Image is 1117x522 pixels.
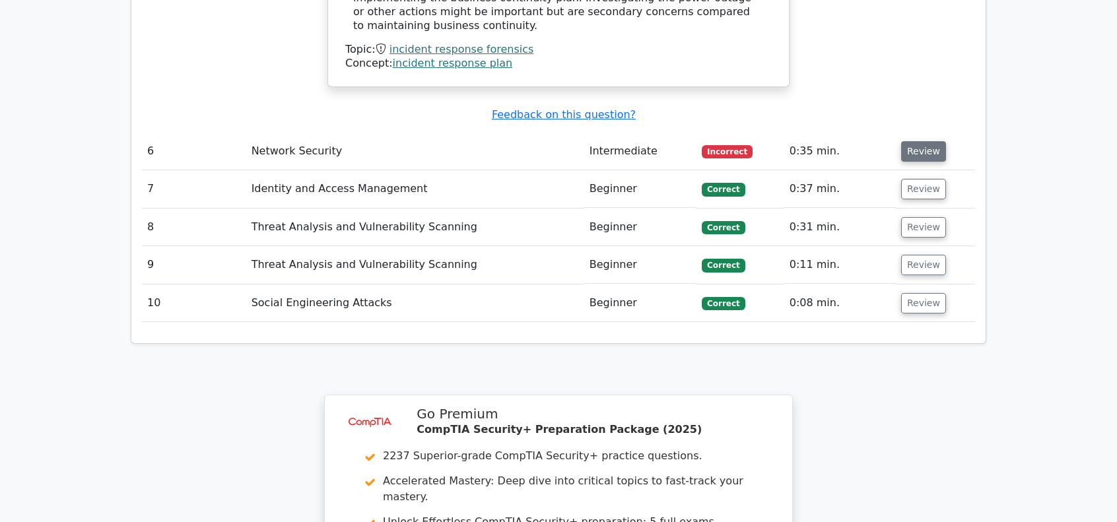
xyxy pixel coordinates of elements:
[702,297,745,310] span: Correct
[142,170,246,208] td: 7
[901,293,946,313] button: Review
[901,141,946,162] button: Review
[901,179,946,199] button: Review
[142,246,246,284] td: 9
[702,145,753,158] span: Incorrect
[702,259,745,272] span: Correct
[901,217,946,238] button: Review
[702,221,745,234] span: Correct
[901,255,946,275] button: Review
[246,209,584,246] td: Threat Analysis and Vulnerability Scanning
[393,57,513,69] a: incident response plan
[345,57,772,71] div: Concept:
[142,209,246,246] td: 8
[784,246,896,284] td: 0:11 min.
[246,133,584,170] td: Network Security
[389,43,534,55] a: incident response forensics
[584,284,696,322] td: Beginner
[142,284,246,322] td: 10
[584,246,696,284] td: Beginner
[784,133,896,170] td: 0:35 min.
[246,246,584,284] td: Threat Analysis and Vulnerability Scanning
[142,133,246,170] td: 6
[702,183,745,196] span: Correct
[246,170,584,208] td: Identity and Access Management
[784,209,896,246] td: 0:31 min.
[345,43,772,57] div: Topic:
[584,133,696,170] td: Intermediate
[584,170,696,208] td: Beginner
[492,108,636,121] a: Feedback on this question?
[584,209,696,246] td: Beginner
[784,170,896,208] td: 0:37 min.
[784,284,896,322] td: 0:08 min.
[246,284,584,322] td: Social Engineering Attacks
